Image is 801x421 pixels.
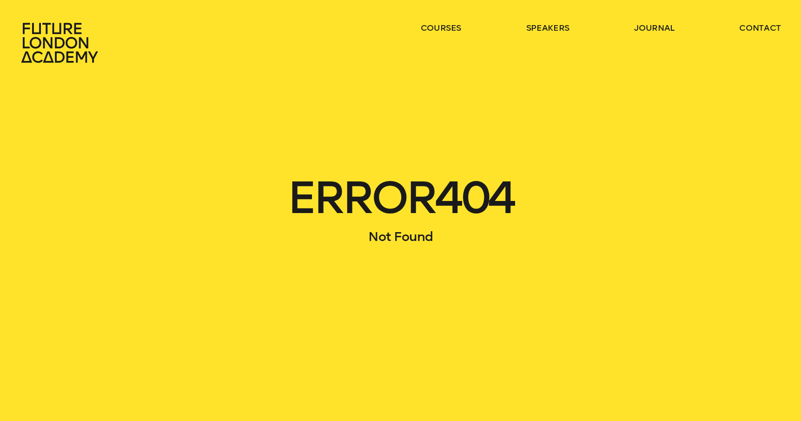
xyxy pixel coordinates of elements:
[634,22,675,33] a: journal
[20,177,781,218] h1: ERROR 404
[421,22,462,33] a: courses
[368,229,433,244] span: Not Found
[526,22,569,33] a: speakers
[739,22,781,33] a: contact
